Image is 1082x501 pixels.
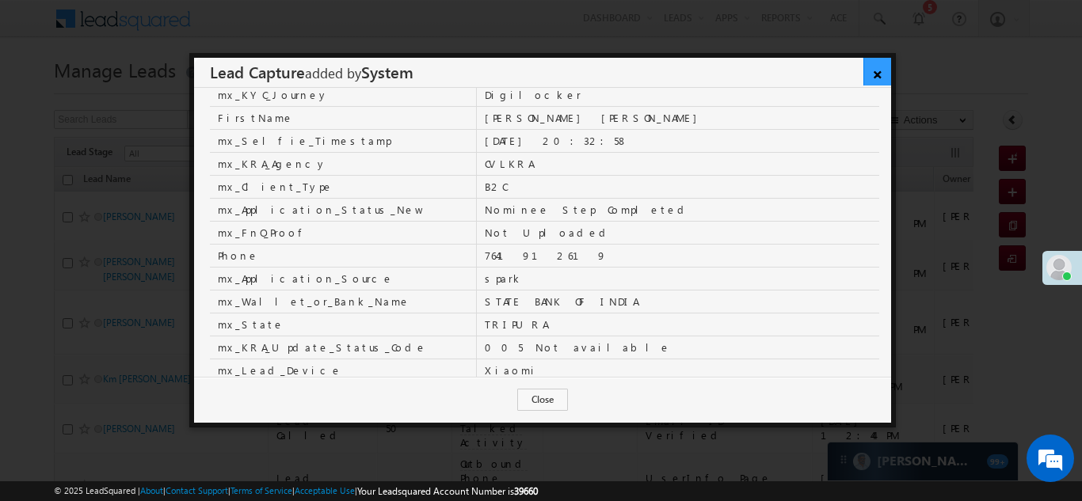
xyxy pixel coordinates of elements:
td: Not Uploaded [477,221,880,244]
div: Chat with us now [82,83,266,104]
textarea: Type your message and hit 'Enter' [21,146,289,375]
td: [PERSON_NAME] [PERSON_NAME] [477,106,880,129]
button: Close [517,389,568,411]
td: mx_Application_Status_New [210,198,477,221]
td: mx_Lead_Device [210,359,477,381]
td: mx_Selfie_Timestamp [210,129,477,152]
img: d_60004797649_company_0_60004797649 [27,83,67,104]
td: mx_KYC_Journey [210,84,477,107]
a: Terms of Service [230,485,292,495]
td: 005 Not available [477,336,880,359]
td: Phone [210,244,477,267]
td: TRIPURA [477,313,880,336]
td: B2C [477,175,880,198]
h3: Lead Capture System [210,58,891,87]
td: 7641912619 [477,244,880,267]
td: mx_KRA_Agency [210,152,477,175]
span: © 2025 LeadSquared | | | | | [54,484,538,499]
td: mx_FnO_Proof [210,221,477,244]
span: 39660 [514,485,538,497]
td: mx_Application_Source [210,267,477,290]
td: Digilocker [477,84,880,107]
a: Contact Support [166,485,228,495]
em: Start Chat [215,389,288,410]
td: Xiaomi [477,359,880,381]
td: spark [477,267,880,290]
td: CVLKRA [477,152,880,175]
td: [DATE] 20:32:58 [477,129,880,152]
td: Nominee Step Completed [477,198,880,221]
td: mx_Wallet_or_Bank_Name [210,290,477,313]
a: × [863,58,891,85]
td: mx_State [210,313,477,336]
span: added by [305,64,361,82]
a: About [140,485,163,495]
td: FirstName [210,106,477,129]
span: Your Leadsquared Account Number is [357,485,538,497]
td: STATE BANK OF INDIA [477,290,880,313]
td: mx_KRA_Update_Status_Code [210,336,477,359]
a: Acceptable Use [295,485,355,495]
div: Minimize live chat window [260,8,298,46]
td: mx_Client_Type [210,175,477,198]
